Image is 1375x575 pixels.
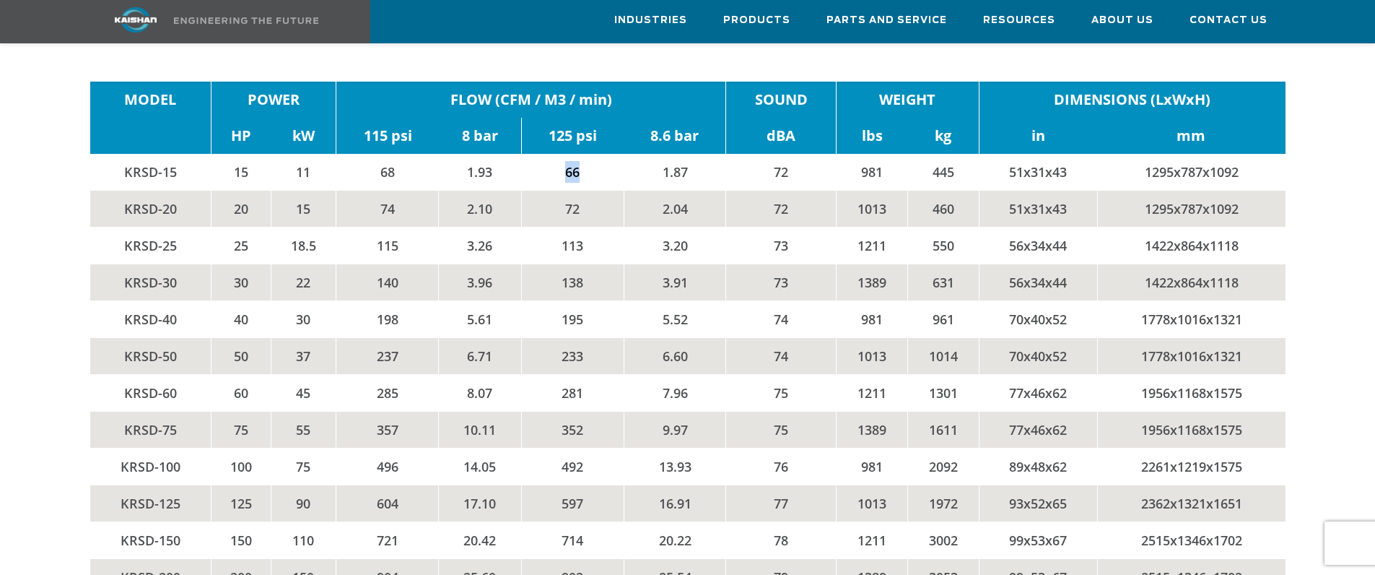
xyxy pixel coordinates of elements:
td: 113 [521,227,624,264]
td: 195 [521,301,624,337]
td: 445 [907,154,979,191]
td: SOUND [726,82,836,118]
td: 73 [726,227,836,264]
td: 1.87 [624,154,726,191]
td: KRSD-15 [90,154,211,191]
span: Products [723,12,790,29]
td: 1211 [836,522,907,558]
td: 1013 [836,190,907,227]
td: 1013 [836,337,907,374]
td: 125 [211,485,271,522]
td: KRSD-60 [90,374,211,411]
td: 460 [907,190,979,227]
td: 55 [271,411,336,448]
td: 7.96 [624,374,726,411]
td: 3.96 [439,264,521,301]
td: 631 [907,264,979,301]
td: 74 [726,337,836,374]
td: KRSD-50 [90,337,211,374]
td: 16.91 [624,485,726,522]
td: 115 [336,227,439,264]
a: Contact Us [1190,1,1267,40]
td: 56x34x44 [979,264,1097,301]
td: 22 [271,264,336,301]
td: 77x46x62 [979,374,1097,411]
td: 45 [271,374,336,411]
td: 50 [211,337,271,374]
td: KRSD-25 [90,227,211,264]
td: 1295x787x1092 [1097,190,1285,227]
td: 150 [211,522,271,558]
td: 93x52x65 [979,485,1097,522]
td: 140 [336,264,439,301]
td: 1301 [907,374,979,411]
td: dBA [726,118,836,154]
td: 99x53x67 [979,522,1097,558]
td: 75 [726,411,836,448]
td: 89x48x62 [979,448,1097,485]
img: Engineering the future [174,17,318,24]
td: 3.26 [439,227,521,264]
td: 20.42 [439,522,521,558]
td: KRSD-20 [90,190,211,227]
td: 1972 [907,485,979,522]
td: 20.22 [624,522,726,558]
td: 3.20 [624,227,726,264]
td: 1778x1016x1321 [1097,301,1285,337]
td: 18.5 [271,227,336,264]
td: 10.11 [439,411,521,448]
td: 357 [336,411,439,448]
td: 1389 [836,411,907,448]
td: 72 [521,190,624,227]
td: 721 [336,522,439,558]
td: 237 [336,337,439,374]
td: 3002 [907,522,979,558]
td: 25 [211,227,271,264]
td: 1013 [836,485,907,522]
span: Resources [983,12,1055,29]
td: in [979,118,1097,154]
a: Resources [983,1,1055,40]
td: DIMENSIONS (LxWxH) [979,82,1285,118]
td: 2261x1219x1575 [1097,448,1285,485]
a: Industries [614,1,687,40]
td: 74 [336,190,439,227]
span: Contact Us [1190,12,1267,29]
td: kW [271,118,336,154]
td: 1422x864x1118 [1097,264,1285,301]
td: 72 [726,190,836,227]
span: Parts and Service [826,12,947,29]
td: 70x40x52 [979,301,1097,337]
td: KRSD-125 [90,485,211,522]
td: 2092 [907,448,979,485]
td: 15 [211,154,271,191]
td: 20 [211,190,271,227]
td: 1956x1168x1575 [1097,411,1285,448]
td: 51x31x43 [979,190,1097,227]
td: 2515x1346x1702 [1097,522,1285,558]
td: 100 [211,448,271,485]
td: POWER [211,82,336,118]
td: WEIGHT [836,82,979,118]
td: 76 [726,448,836,485]
td: 78 [726,522,836,558]
td: FLOW (CFM / M3 / min) [336,82,726,118]
td: 597 [521,485,624,522]
td: 30 [211,264,271,301]
td: 714 [521,522,624,558]
td: 74 [726,301,836,337]
td: 40 [211,301,271,337]
td: 6.60 [624,337,726,374]
td: 8.07 [439,374,521,411]
td: 70x40x52 [979,337,1097,374]
a: Products [723,1,790,40]
td: 138 [521,264,624,301]
td: 961 [907,301,979,337]
td: 15 [271,190,336,227]
td: mm [1097,118,1285,154]
td: 1211 [836,227,907,264]
td: 1778x1016x1321 [1097,337,1285,374]
td: HP [211,118,271,154]
td: 1422x864x1118 [1097,227,1285,264]
td: 604 [336,485,439,522]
